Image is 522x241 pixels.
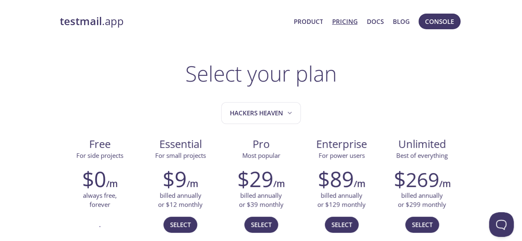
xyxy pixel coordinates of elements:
[393,16,410,27] a: Blog
[82,166,106,191] h2: $0
[170,219,191,230] span: Select
[76,151,123,159] span: For side projects
[439,177,451,191] h6: /m
[158,191,203,209] p: billed annually or $12 monthly
[273,177,285,191] h6: /m
[325,217,359,232] button: Select
[332,16,357,27] a: Pricing
[489,212,514,237] iframe: Help Scout Beacon - Open
[230,108,294,119] span: Hackers Heaven
[318,166,354,191] h2: $89
[221,102,301,124] button: Hackers Heaven
[60,14,287,28] a: testmail.app
[425,16,454,27] span: Console
[418,14,461,29] button: Console
[319,151,365,159] span: For power users
[237,166,273,191] h2: $29
[155,151,206,159] span: For small projects
[66,137,134,151] span: Free
[394,166,439,191] h2: $
[412,219,432,230] span: Select
[354,177,365,191] h6: /m
[398,137,446,151] span: Unlimited
[244,217,278,232] button: Select
[227,137,295,151] span: Pro
[317,191,366,209] p: billed annually or $129 monthly
[163,217,197,232] button: Select
[239,191,283,209] p: billed annually or $39 monthly
[242,151,280,159] span: Most popular
[308,137,375,151] span: Enterprise
[367,16,384,27] a: Docs
[83,191,117,209] p: always free, forever
[405,217,439,232] button: Select
[406,166,439,193] span: 269
[187,177,198,191] h6: /m
[106,177,118,191] h6: /m
[251,219,272,230] span: Select
[163,166,187,191] h2: $9
[331,219,352,230] span: Select
[293,16,323,27] a: Product
[60,14,102,28] strong: testmail
[396,151,448,159] span: Best of everything
[398,191,446,209] p: billed annually or $299 monthly
[147,137,214,151] span: Essential
[185,61,337,86] h1: Select your plan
